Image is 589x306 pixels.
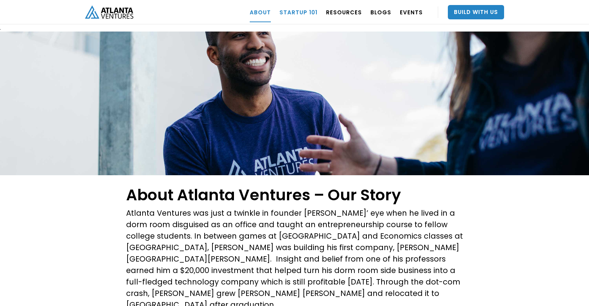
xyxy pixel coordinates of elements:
[126,186,463,204] h1: About Atlanta Ventures – Our Story
[250,2,271,22] a: ABOUT
[326,2,362,22] a: RESOURCES
[370,2,391,22] a: BLOGS
[400,2,423,22] a: EVENTS
[448,5,504,19] a: Build With Us
[279,2,317,22] a: Startup 101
